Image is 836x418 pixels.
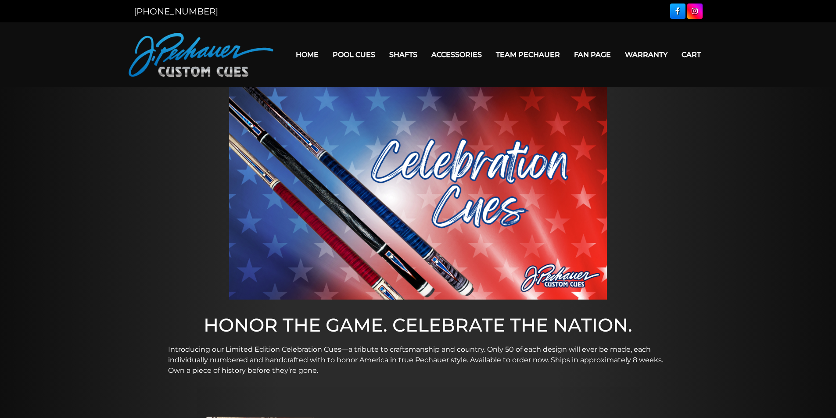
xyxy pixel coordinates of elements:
img: Pechauer Custom Cues [129,33,273,77]
a: Home [289,43,326,66]
a: Accessories [424,43,489,66]
a: Warranty [618,43,675,66]
a: [PHONE_NUMBER] [134,6,218,17]
a: Fan Page [567,43,618,66]
p: Introducing our Limited Edition Celebration Cues—a tribute to craftsmanship and country. Only 50 ... [168,344,668,376]
a: Shafts [382,43,424,66]
a: Team Pechauer [489,43,567,66]
a: Pool Cues [326,43,382,66]
a: Cart [675,43,708,66]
